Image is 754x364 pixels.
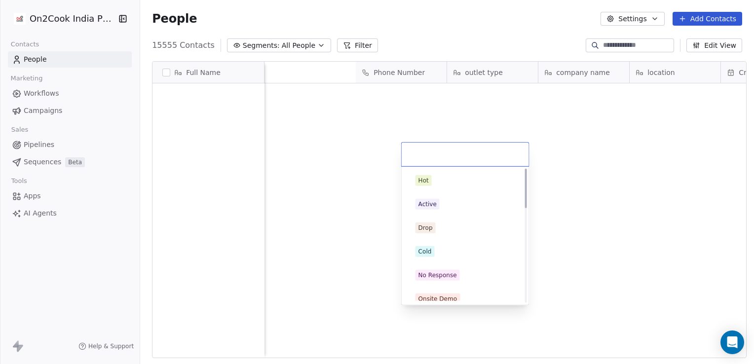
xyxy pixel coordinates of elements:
[418,200,437,209] div: Active
[418,223,433,232] div: Drop
[418,294,457,303] div: Onsite Demo
[418,176,429,185] div: Hot
[418,271,457,280] div: No Response
[418,247,432,256] div: Cold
